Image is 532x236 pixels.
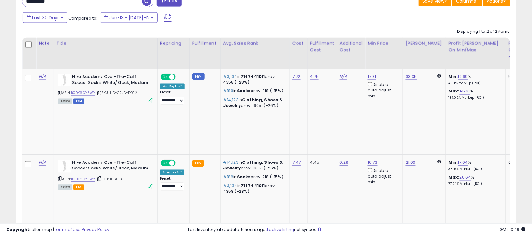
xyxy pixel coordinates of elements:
div: Fulfillable Quantity [508,40,530,53]
div: Fulfillment Cost [310,40,334,53]
div: Last InventoryLab Update: 5 hours ago, not synced. [188,227,526,233]
div: 0 [508,160,528,166]
div: 4.45 [310,160,332,166]
a: N/A [340,74,347,80]
th: The percentage added to the cost of goods (COGS) that forms the calculator for Min & Max prices. [446,38,506,69]
span: All listings currently available for purchase on Amazon [58,99,72,104]
b: Nike Academy Over-The-Calf Soccer Socks, White/Black, Medium [72,74,149,87]
span: #3,134 [223,183,237,189]
span: OFF [175,160,185,166]
div: Preset: [160,91,185,105]
div: % [448,175,501,186]
div: Displaying 1 to 2 of 2 items [457,29,510,35]
span: 2025-08-12 13:49 GMT [500,227,526,233]
div: seller snap | | [6,227,109,233]
div: ASIN: [58,74,153,103]
div: Preset: [160,177,185,191]
div: % [448,89,501,100]
small: FBM [192,73,205,80]
p: in prev: 4358 (-28%) [223,74,285,85]
span: #3,134 [223,74,237,80]
img: 11SdtuxggcL._SL40_.jpg [58,160,71,173]
a: Terms of Use [54,227,81,233]
span: #186 [223,174,234,180]
span: Clothing, Shoes & Jewelry [223,160,283,171]
div: Cost [292,40,305,47]
div: ASIN: [58,160,153,189]
div: Note [39,40,51,47]
a: 7.72 [292,74,301,80]
div: Avg. Sales Rank [223,40,287,47]
span: ON [161,160,169,166]
small: FBA [192,160,204,167]
p: in prev: 19051 (-26%) [223,160,285,171]
span: FBM [73,99,85,104]
div: Additional Cost [340,40,363,53]
b: Max: [448,88,460,94]
button: Last 30 Days [23,12,67,23]
span: #186 [223,88,234,94]
div: % [448,160,501,172]
a: B00K6OY5WY [71,91,95,96]
a: Privacy Policy [82,227,109,233]
span: Jun-13 - [DATE]-12 [109,15,150,21]
p: in prev: 4358 (-28%) [223,183,285,195]
div: Fulfillment [192,40,218,47]
div: Win BuyBox * [160,84,185,89]
a: 33.35 [406,74,417,80]
a: 1 active listing [267,227,294,233]
a: 17.81 [368,74,376,80]
div: Disable auto adjust min [368,167,398,186]
strong: Copyright [6,227,29,233]
a: N/A [39,160,46,166]
a: 7.47 [292,160,301,166]
a: B00K6OY5WY [71,177,95,182]
b: Min: [448,74,458,80]
div: 54 [508,74,528,80]
p: 197.02% Markup (ROI) [448,96,501,100]
a: 21.66 [406,160,416,166]
div: Profit [PERSON_NAME] on Min/Max [448,40,503,53]
p: in prev: 218 (-15%) [223,174,285,180]
div: Disable auto adjust min [368,81,398,99]
a: 26.64 [460,174,471,181]
span: | SKU: 1066581111 [96,177,128,182]
span: All listings currently available for purchase on Amazon [58,185,72,190]
div: Amazon AI * [160,170,185,175]
p: in prev: 218 (-15%) [223,88,285,94]
span: #14,123 [223,97,239,103]
a: 16.73 [368,160,378,166]
span: OFF [175,74,185,80]
b: Max: [448,174,460,180]
a: 17.04 [458,160,468,166]
span: Last 30 Days [32,15,60,21]
span: | SKU: HO-Q2JC-EY92 [96,91,137,96]
div: % [448,74,501,86]
span: FBA [73,185,84,190]
button: Jun-13 - [DATE]-12 [100,12,158,23]
div: Title [56,40,155,47]
p: 77.24% Markup (ROI) [448,182,501,186]
b: Nike Academy Over-The-Calf Soccer Socks, White/Black, Medium [72,160,149,173]
p: in prev: 19051 (-26%) [223,97,285,109]
span: Clothing, Shoes & Jewelry [223,97,283,109]
span: #14,123 [223,160,239,166]
span: Socks [237,174,251,180]
a: 45.61 [460,88,470,95]
p: 38.15% Markup (ROI) [448,167,501,172]
span: Compared to: [68,15,97,21]
span: 7147441011 [241,183,265,189]
a: 4.75 [310,74,319,80]
div: Repricing [160,40,187,47]
b: Min: [448,160,458,166]
span: ON [161,74,169,80]
span: Socks [237,88,251,94]
p: 46.11% Markup (ROI) [448,81,501,86]
div: Min Price [368,40,400,47]
img: 11SdtuxggcL._SL40_.jpg [58,74,71,86]
span: 7147441011 [241,74,265,80]
div: [PERSON_NAME] [406,40,443,47]
a: N/A [39,74,46,80]
a: 19.99 [458,74,468,80]
a: 0.29 [340,160,349,166]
